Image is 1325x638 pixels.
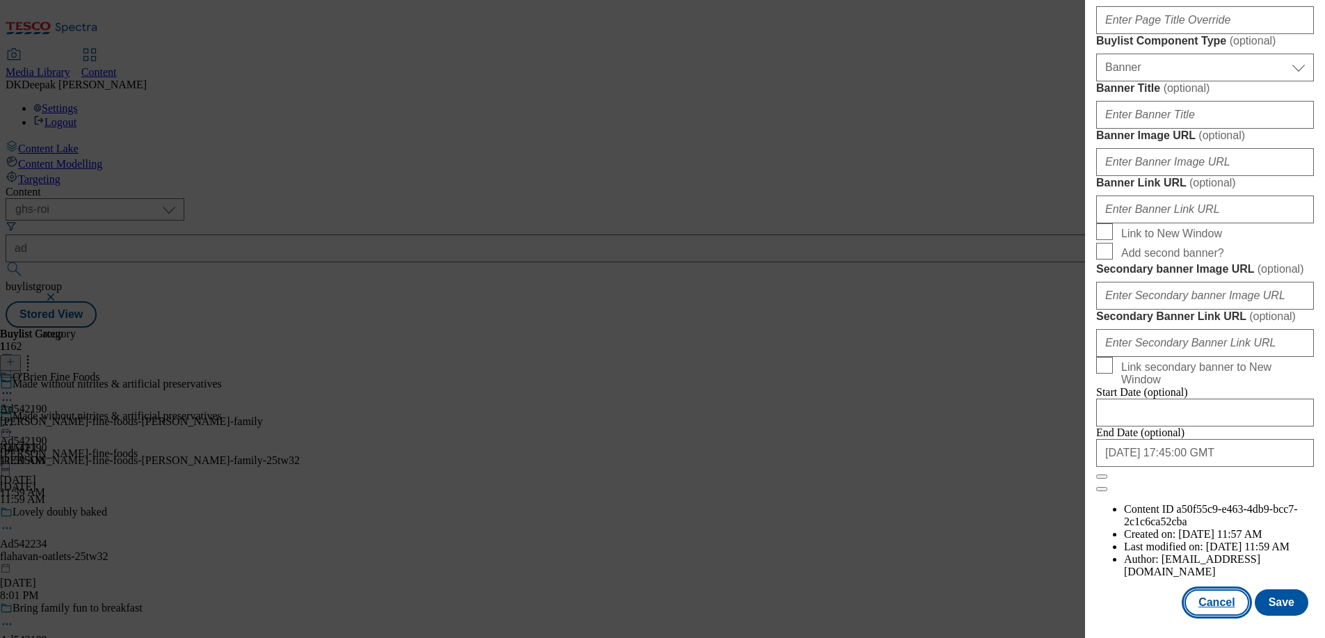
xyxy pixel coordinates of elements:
input: Enter Banner Link URL [1096,196,1314,223]
span: ( optional ) [1164,82,1210,94]
span: ( optional ) [1189,177,1236,189]
button: Close [1096,474,1107,479]
li: Author: [1124,553,1314,578]
label: Buylist Component Type [1096,34,1314,48]
label: Banner Link URL [1096,176,1314,190]
input: Enter Banner Image URL [1096,148,1314,176]
label: Secondary banner Image URL [1096,262,1314,276]
span: Link to New Window [1121,228,1222,240]
span: ( optional ) [1198,129,1245,141]
span: [EMAIL_ADDRESS][DOMAIN_NAME] [1124,553,1260,577]
label: Banner Image URL [1096,129,1314,143]
li: Created on: [1124,528,1314,541]
li: Content ID [1124,503,1314,528]
span: Start Date (optional) [1096,386,1188,398]
span: Link secondary banner to New Window [1121,361,1308,386]
input: Enter Secondary banner Image URL [1096,282,1314,310]
input: Enter Banner Title [1096,101,1314,129]
span: ( optional ) [1230,35,1276,47]
span: [DATE] 11:57 AM [1178,528,1262,540]
input: Enter Secondary Banner Link URL [1096,329,1314,357]
button: Save [1255,589,1308,616]
input: Enter Page Title Override [1096,6,1314,34]
label: Secondary Banner Link URL [1096,310,1314,324]
label: Banner Title [1096,81,1314,95]
li: Last modified on: [1124,541,1314,553]
span: ( optional ) [1258,263,1304,275]
span: a50f55c9-e463-4db9-bcc7-2c1c6ca52cba [1124,503,1298,527]
button: Cancel [1185,589,1248,616]
span: End Date (optional) [1096,426,1185,438]
span: [DATE] 11:59 AM [1206,541,1290,552]
input: Enter Date [1096,399,1314,426]
span: Add second banner? [1121,247,1224,260]
input: Enter Date [1096,439,1314,467]
span: ( optional ) [1249,310,1296,322]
